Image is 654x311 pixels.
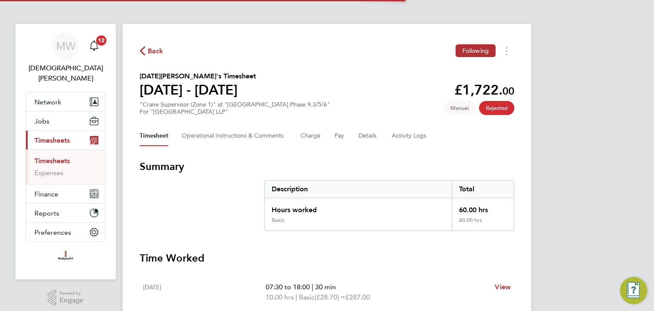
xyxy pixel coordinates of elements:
[479,101,514,115] span: This timesheet has been rejected.
[34,169,63,177] a: Expenses
[26,112,105,130] button: Jobs
[359,126,378,146] button: Details
[499,44,514,58] button: Timesheets Menu
[48,290,84,306] a: Powered byEngage
[60,297,83,304] span: Engage
[140,46,163,56] button: Back
[26,63,106,84] span: Matthew Wise
[60,290,83,297] span: Powered by
[56,251,75,264] img: madigangill-logo-retina.png
[456,44,496,57] button: Following
[26,150,105,184] div: Timesheets
[140,81,256,98] h1: [DATE] - [DATE]
[140,71,256,81] h2: [DATE][PERSON_NAME]'s Timesheet
[452,217,514,230] div: 60.00 hrs
[140,101,330,115] div: "Crane Supervisor (Zone 1)" at "[GEOGRAPHIC_DATA] Phase 9.3/5/6"
[392,126,427,146] button: Activity Logs
[140,108,330,115] div: For "[GEOGRAPHIC_DATA] LLP"
[265,181,452,198] div: Description
[34,136,70,144] span: Timesheets
[34,190,58,198] span: Finance
[266,283,310,291] span: 07:30 to 18:00
[148,46,163,56] span: Back
[452,181,514,198] div: Total
[15,24,116,279] nav: Main navigation
[335,126,345,146] button: Pay
[620,277,647,304] button: Engage Resource Center
[295,293,297,301] span: |
[265,198,452,217] div: Hours worked
[454,82,514,98] app-decimal: £1,722.
[34,98,61,106] span: Network
[34,209,59,217] span: Reports
[26,251,106,264] a: Go to home page
[495,283,511,291] span: View
[96,35,106,46] span: 12
[266,293,294,301] span: 10.00 hrs
[34,157,70,165] a: Timesheets
[315,293,345,301] span: (£28.70) =
[495,282,511,292] a: View
[299,292,315,302] span: Basic
[345,293,370,301] span: £287.00
[26,204,105,222] button: Reports
[182,126,287,146] button: Operational Instructions & Comments
[272,217,284,224] div: Basic
[140,251,514,265] h3: Time Worked
[26,184,105,203] button: Finance
[34,117,49,125] span: Jobs
[462,47,489,55] span: Following
[86,32,103,60] a: 12
[26,92,105,111] button: Network
[140,160,514,173] h3: Summary
[143,282,266,302] div: [DATE]
[264,180,514,231] div: Summary
[26,131,105,150] button: Timesheets
[301,126,321,146] button: Charge
[312,283,313,291] span: |
[26,32,106,84] a: MW[DEMOGRAPHIC_DATA][PERSON_NAME]
[444,101,476,115] span: This timesheet was manually created.
[502,85,514,97] span: 00
[140,126,168,146] button: Timesheet
[452,198,514,217] div: 60.00 hrs
[56,40,75,52] span: MW
[26,223,105,242] button: Preferences
[315,283,336,291] span: 30 min
[34,228,71,236] span: Preferences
